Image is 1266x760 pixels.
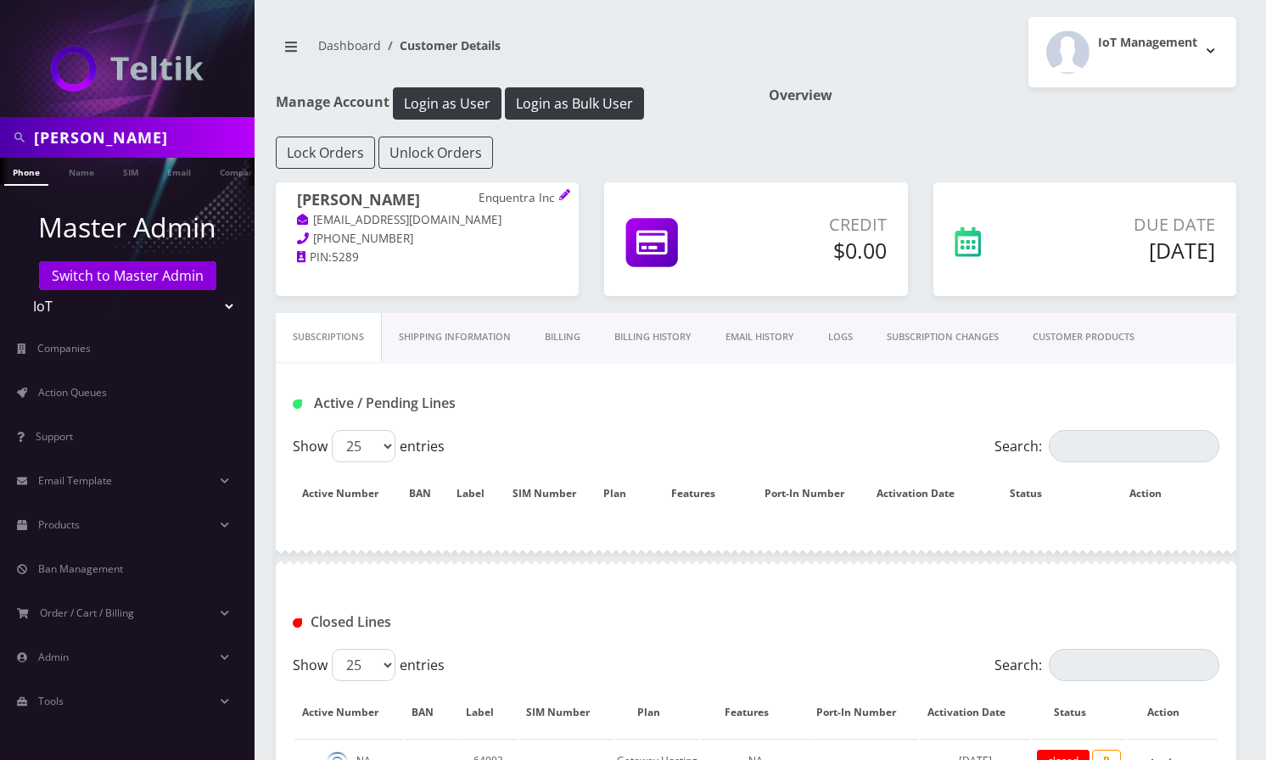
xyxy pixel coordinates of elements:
span: Email Template [38,473,112,488]
span: [PHONE_NUMBER] [313,231,413,246]
span: Order / Cart / Billing [40,606,134,620]
th: Action [1090,469,1218,518]
a: SUBSCRIPTION CHANGES [870,313,1016,361]
a: CUSTOMER PRODUCTS [1016,313,1151,361]
input: Search: [1049,430,1219,462]
th: Status: activate to sort column ascending [1032,688,1125,737]
select: Showentries [332,649,395,681]
li: Customer Details [381,36,501,54]
h2: IoT Management [1098,36,1197,50]
span: Companies [37,341,91,355]
p: Enquentra Inc [479,191,557,206]
img: IoT [51,46,204,92]
a: Phone [4,158,48,186]
label: Search: [994,430,1219,462]
th: Activation Date [869,469,978,518]
th: BAN [405,469,451,518]
span: 5289 [332,249,359,265]
a: EMAIL HISTORY [709,313,811,361]
a: SIM [115,158,147,184]
p: Due Date [1050,212,1215,237]
img: Closed Lines [293,618,302,628]
th: Label [453,469,505,518]
th: Activation Date: activate to sort column ascending [920,688,1031,737]
a: Login as User [389,92,505,111]
a: PIN: [297,249,332,266]
button: Unlock Orders [378,137,493,169]
span: Products [38,517,80,532]
a: Switch to Master Admin [39,261,216,290]
span: Ban Management [38,562,123,576]
a: Subscriptions [276,313,382,361]
span: Action Queues [38,385,107,400]
label: Show entries [293,649,445,681]
a: Billing [528,313,597,361]
nav: breadcrumb [276,28,743,76]
th: SIM Number: activate to sort column ascending [519,688,613,737]
h5: $0.00 [745,237,887,263]
th: Active Number [294,469,403,518]
p: Credit [745,212,887,237]
th: Plan: activate to sort column ascending [615,688,699,737]
input: Search in Company [34,121,250,154]
button: Login as Bulk User [505,87,644,120]
label: Show entries [293,430,445,462]
span: Admin [38,650,69,664]
th: Plan [600,469,646,518]
a: Email [159,158,199,184]
a: Company [211,158,268,184]
th: Features [647,469,756,518]
a: Dashboard [318,37,381,53]
th: Status [980,469,1089,518]
th: SIM Number [507,469,598,518]
th: BAN: activate to sort column ascending [405,688,457,737]
a: Name [60,158,103,184]
img: Active / Pending Lines [293,400,302,409]
button: Lock Orders [276,137,375,169]
h1: Closed Lines [293,614,585,630]
th: Active Number: activate to sort column descending [294,688,403,737]
label: Search: [994,649,1219,681]
h5: [DATE] [1050,237,1215,263]
a: LOGS [811,313,870,361]
th: Features: activate to sort column ascending [701,688,809,737]
h1: [PERSON_NAME] [297,191,557,211]
th: Action : activate to sort column ascending [1127,688,1218,737]
a: Billing History [597,313,709,361]
span: Support [36,429,73,444]
select: Showentries [332,430,395,462]
h1: Manage Account [276,87,743,120]
button: IoT Management [1028,17,1236,87]
a: [EMAIL_ADDRESS][DOMAIN_NAME] [297,212,501,229]
h1: Overview [769,87,1236,103]
input: Search: [1049,649,1219,681]
th: Port-In Number [759,469,868,518]
th: Label: activate to sort column ascending [459,688,518,737]
a: Login as Bulk User [505,92,644,111]
a: Shipping Information [382,313,528,361]
button: Login as User [393,87,501,120]
th: Port-In Number: activate to sort column ascending [811,688,917,737]
span: Tools [38,694,64,708]
h1: Active / Pending Lines [293,395,585,411]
